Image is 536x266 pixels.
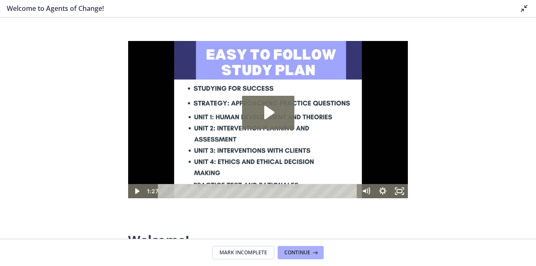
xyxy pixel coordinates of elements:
[212,246,274,259] button: Mark Incomplete
[128,231,189,248] span: Welcome!
[219,249,267,256] span: Mark Incomplete
[263,143,280,157] button: Fullscreen
[284,249,310,256] span: Continue
[7,3,506,13] h3: Welcome to Agents of Change!
[246,143,263,157] button: Show settings menu
[229,143,246,157] button: Mute
[36,143,225,157] div: Playbar
[114,55,166,88] button: Play Video: c1o6hcmjueu5qasqsu00.mp4
[278,246,324,259] button: Continue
